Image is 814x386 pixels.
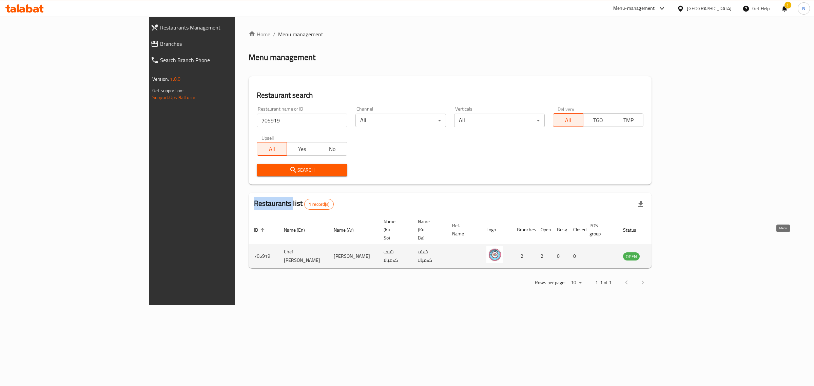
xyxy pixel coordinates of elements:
[687,5,732,12] div: [GEOGRAPHIC_DATA]
[262,166,342,174] span: Search
[257,164,347,176] button: Search
[616,115,641,125] span: TMP
[568,244,584,268] td: 0
[145,52,285,68] a: Search Branch Phone
[305,201,333,208] span: 1 record(s)
[583,113,614,127] button: TGO
[320,144,345,154] span: No
[249,215,677,268] table: enhanced table
[160,56,279,64] span: Search Branch Phone
[384,217,404,242] span: Name (Ku-So)
[412,244,447,268] td: شێف کەمپالا
[418,217,439,242] span: Name (Ku-Ba)
[613,4,655,13] div: Menu-management
[623,252,640,260] div: OPEN
[481,215,511,244] th: Logo
[249,52,315,63] h2: Menu management
[278,244,328,268] td: Chef [PERSON_NAME]
[261,135,274,140] label: Upsell
[287,142,317,156] button: Yes
[535,215,551,244] th: Open
[260,144,285,154] span: All
[278,30,323,38] span: Menu management
[160,40,279,48] span: Branches
[633,196,649,212] div: Export file
[613,113,643,127] button: TMP
[535,278,565,287] p: Rows per page:
[802,5,805,12] span: N
[556,115,581,125] span: All
[334,226,363,234] span: Name (Ar)
[290,144,314,154] span: Yes
[553,113,583,127] button: All
[589,221,609,238] span: POS group
[595,278,612,287] p: 1-1 of 1
[511,215,535,244] th: Branches
[152,93,195,102] a: Support.OpsPlatform
[511,244,535,268] td: 2
[551,244,568,268] td: 0
[452,221,473,238] span: Ref. Name
[486,246,503,263] img: Chef Kampala
[152,86,183,95] span: Get support on:
[254,226,267,234] span: ID
[378,244,412,268] td: شێف کەمپالا
[160,23,279,32] span: Restaurants Management
[535,244,551,268] td: 2
[257,114,347,127] input: Search for restaurant name or ID..
[568,215,584,244] th: Closed
[249,30,652,38] nav: breadcrumb
[257,142,287,156] button: All
[257,90,643,100] h2: Restaurant search
[317,142,347,156] button: No
[145,19,285,36] a: Restaurants Management
[328,244,378,268] td: [PERSON_NAME]
[254,198,334,210] h2: Restaurants list
[355,114,446,127] div: All
[568,278,584,288] div: Rows per page:
[284,226,314,234] span: Name (En)
[152,75,169,83] span: Version:
[558,107,575,111] label: Delivery
[623,226,645,234] span: Status
[304,199,334,210] div: Total records count
[586,115,611,125] span: TGO
[170,75,180,83] span: 1.0.0
[145,36,285,52] a: Branches
[454,114,545,127] div: All
[623,253,640,260] span: OPEN
[551,215,568,244] th: Busy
